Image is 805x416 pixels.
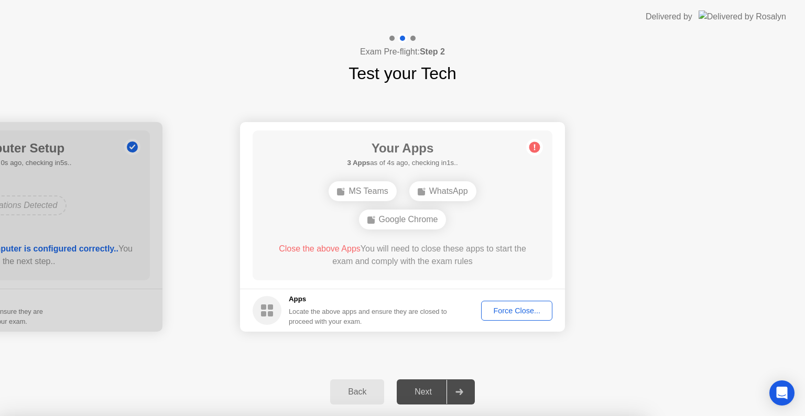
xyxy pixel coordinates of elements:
[347,159,370,167] b: 3 Apps
[769,380,795,406] div: Open Intercom Messenger
[347,139,458,158] h1: Your Apps
[329,181,396,201] div: MS Teams
[699,10,786,23] img: Delivered by Rosalyn
[420,47,445,56] b: Step 2
[347,158,458,168] h5: as of 4s ago, checking in1s..
[360,46,445,58] h4: Exam Pre-flight:
[485,306,549,315] div: Force Close...
[289,294,448,304] h5: Apps
[400,387,447,397] div: Next
[279,244,361,253] span: Close the above Apps
[359,210,447,229] div: Google Chrome
[333,387,381,397] div: Back
[349,61,456,86] h1: Test your Tech
[268,243,538,268] div: You will need to close these apps to start the exam and comply with the exam rules
[289,306,448,326] div: Locate the above apps and ensure they are closed to proceed with your exam.
[646,10,692,23] div: Delivered by
[409,181,476,201] div: WhatsApp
